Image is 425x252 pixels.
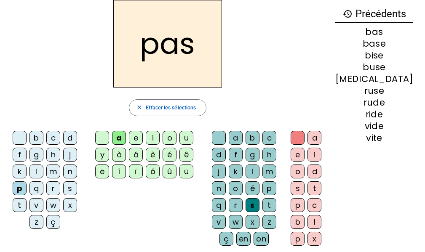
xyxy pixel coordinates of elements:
div: g [29,148,43,162]
div: o [229,181,243,195]
div: x [246,215,259,229]
div: w [46,198,60,212]
div: o [163,131,176,145]
div: z [262,215,276,229]
div: d [63,131,77,145]
div: k [13,164,27,178]
div: p [13,181,27,195]
div: p [291,198,305,212]
div: x [307,232,321,246]
mat-icon: close [136,104,143,111]
div: w [229,215,243,229]
div: vite [335,133,413,142]
div: r [229,198,243,212]
div: vide [335,122,413,130]
div: y [95,148,109,162]
div: ô [146,164,160,178]
div: c [262,131,276,145]
div: o [291,164,305,178]
div: ç [219,232,233,246]
div: m [46,164,60,178]
div: z [29,215,43,229]
div: h [46,148,60,162]
button: Effacer les sélections [129,99,207,116]
div: en [236,232,251,246]
div: c [46,131,60,145]
div: û [163,164,176,178]
div: l [29,164,43,178]
div: e [291,148,305,162]
div: a [229,131,243,145]
div: â [129,148,143,162]
div: a [112,131,126,145]
div: bise [335,51,413,60]
div: buse [335,63,413,72]
div: j [212,164,226,178]
div: b [246,131,259,145]
div: à [112,148,126,162]
div: ë [95,164,109,178]
div: l [246,164,259,178]
div: d [212,148,226,162]
div: f [13,148,27,162]
div: d [307,164,321,178]
div: ç [46,215,60,229]
div: on [254,232,269,246]
div: p [262,181,276,195]
div: s [63,181,77,195]
mat-icon: history [342,9,353,19]
div: b [291,215,305,229]
div: t [307,181,321,195]
div: m [262,164,276,178]
div: b [29,131,43,145]
div: base [335,39,413,48]
div: è [146,148,160,162]
div: v [29,198,43,212]
div: e [129,131,143,145]
div: u [179,131,193,145]
div: h [262,148,276,162]
div: n [212,181,226,195]
div: x [63,198,77,212]
div: ü [179,164,193,178]
div: i [307,148,321,162]
div: c [307,198,321,212]
div: ruse [335,86,413,95]
div: r [46,181,60,195]
div: t [262,198,276,212]
div: s [291,181,305,195]
div: ê [179,148,193,162]
div: g [246,148,259,162]
div: a [307,131,321,145]
div: bas [335,27,413,36]
div: [MEDICAL_DATA] [335,74,413,83]
div: s [246,198,259,212]
div: v [212,215,226,229]
div: q [29,181,43,195]
div: é [163,148,176,162]
div: i [146,131,160,145]
div: é [246,181,259,195]
div: p [291,232,305,246]
div: î [112,164,126,178]
div: ride [335,110,413,119]
span: Effacer les sélections [146,103,196,112]
div: q [212,198,226,212]
h3: Précédents [335,6,413,23]
div: rude [335,98,413,107]
div: n [63,164,77,178]
div: t [13,198,27,212]
div: j [63,148,77,162]
div: ï [129,164,143,178]
div: k [229,164,243,178]
div: f [229,148,243,162]
div: l [307,215,321,229]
